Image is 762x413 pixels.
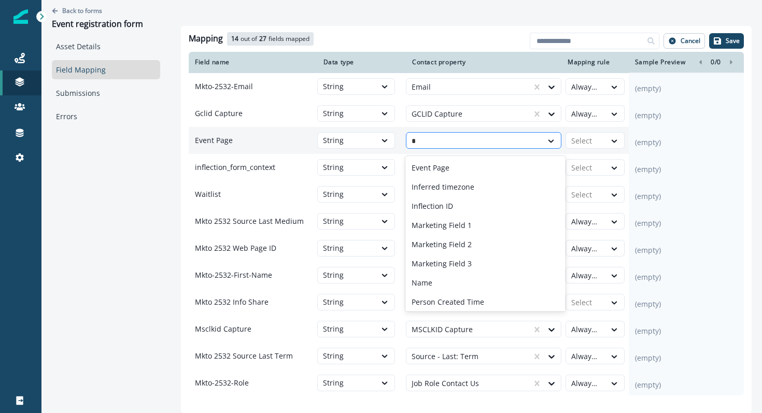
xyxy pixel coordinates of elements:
[231,34,238,44] p: 14
[323,108,371,119] div: String
[635,299,738,309] p: (empty)
[259,34,266,44] p: 27
[189,239,317,258] p: Mkto 2532 Web Page ID
[189,212,317,231] p: Mkto 2532 Source Last Medium
[412,277,432,288] p: Name
[568,58,623,66] div: Mapping rule
[709,33,744,49] button: Save
[195,58,311,66] div: Field name
[323,243,371,253] div: String
[189,104,317,123] p: Gclid Capture
[635,272,738,282] p: (empty)
[694,56,707,68] button: left-icon
[725,56,738,68] button: Right-forward-icon
[52,107,160,126] a: Errors
[681,37,700,45] p: Cancel
[52,37,160,56] a: Asset Details
[189,320,317,338] p: Msclkid Capture
[635,353,738,363] p: (empty)
[323,81,371,92] div: String
[635,380,738,390] p: (empty)
[52,60,160,79] a: Field Mapping
[635,164,738,175] p: (empty)
[323,58,400,66] div: Data type
[323,135,371,146] div: String
[323,378,371,388] div: String
[189,266,317,284] p: Mkto-2532-First-Name
[412,201,453,211] p: Inflection ID
[412,239,472,250] p: Marketing Field 2
[189,185,317,204] p: Waitlist
[241,34,257,44] p: out of
[323,216,371,226] div: String
[323,324,371,334] div: String
[635,326,738,336] p: (empty)
[726,37,740,45] p: Save
[62,6,102,15] p: Back to forms
[412,296,484,307] p: Person Created Time
[635,137,738,148] p: (empty)
[412,162,449,173] p: Event Page
[635,110,738,121] p: (empty)
[189,77,317,96] p: Mkto-2532-Email
[412,220,472,231] p: Marketing Field 1
[189,131,317,150] p: Event Page
[52,83,160,103] a: Submissions
[635,83,738,94] p: (empty)
[323,351,371,361] div: String
[189,374,317,392] p: Mkto-2532-Role
[635,245,738,255] p: (empty)
[711,58,721,66] p: 0 / 0
[664,33,705,49] button: Cancel
[323,189,371,200] div: String
[323,297,371,307] div: String
[52,19,143,31] div: Event registration form
[52,6,102,15] button: Go back
[635,218,738,229] p: (empty)
[269,34,309,44] p: fields mapped
[189,347,317,365] p: Mkto 2532 Source Last Term
[412,258,472,269] p: Marketing Field 3
[323,270,371,280] div: String
[189,293,317,311] p: Mkto 2532 Info Share
[635,191,738,202] p: (empty)
[323,162,371,173] div: String
[412,181,474,192] p: Inferred timezone
[635,58,685,66] p: Sample Preview
[189,158,317,177] p: inflection_form_context
[412,58,466,66] p: Contact property
[189,34,223,44] h2: Mapping
[13,9,28,24] img: Inflection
